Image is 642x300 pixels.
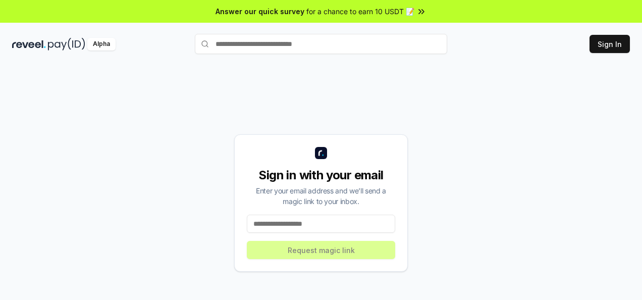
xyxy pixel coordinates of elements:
span: for a chance to earn 10 USDT 📝 [306,6,414,17]
div: Sign in with your email [247,167,395,183]
div: Enter your email address and we’ll send a magic link to your inbox. [247,185,395,207]
img: reveel_dark [12,38,46,51]
img: pay_id [48,38,85,51]
img: logo_small [315,147,327,159]
div: Alpha [87,38,116,51]
button: Sign In [590,35,630,53]
span: Answer our quick survey [216,6,304,17]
